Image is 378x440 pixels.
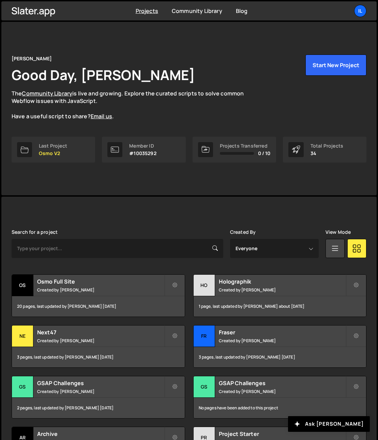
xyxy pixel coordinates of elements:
[194,275,215,296] div: Ho
[12,325,185,368] a: Ne Next47 Created by [PERSON_NAME] 3 pages, last updated by [PERSON_NAME] [DATE]
[354,5,366,17] a: Il
[305,55,366,76] button: Start New Project
[219,389,346,394] small: Created by [PERSON_NAME]
[194,376,215,398] div: GS
[230,229,256,235] label: Created By
[37,379,164,387] h2: GSAP Challenges
[136,7,158,15] a: Projects
[37,430,164,438] h2: Archive
[220,143,271,149] div: Projects Transferred
[12,274,185,317] a: Os Osmo Full Site Created by [PERSON_NAME] 20 pages, last updated by [PERSON_NAME] [DATE]
[172,7,222,15] a: Community Library
[219,379,346,387] h2: GSAP Challenges
[194,398,366,418] div: No pages have been added to this project
[39,143,67,149] div: Last Project
[311,151,343,156] p: 34
[12,137,95,163] a: Last Project Osmo V2
[12,398,185,418] div: 2 pages, last updated by [PERSON_NAME] [DATE]
[258,151,271,156] span: 0 / 10
[39,151,67,156] p: Osmo V2
[12,325,33,347] div: Ne
[219,430,346,438] h2: Project Starter
[12,90,257,120] p: The is live and growing. Explore the curated scripts to solve common Webflow issues with JavaScri...
[194,325,215,347] div: Fr
[12,296,185,317] div: 20 pages, last updated by [PERSON_NAME] [DATE]
[12,229,58,235] label: Search for a project
[193,325,367,368] a: Fr Fraser Created by [PERSON_NAME] 3 pages, last updated by [PERSON_NAME] [DATE]
[12,376,185,419] a: GS GSAP Challenges Created by [PERSON_NAME] 2 pages, last updated by [PERSON_NAME] [DATE]
[219,338,346,344] small: Created by [PERSON_NAME]
[236,7,248,15] a: Blog
[219,278,346,285] h2: Holographik
[219,329,346,336] h2: Fraser
[37,278,164,285] h2: Osmo Full Site
[194,347,366,367] div: 3 pages, last updated by [PERSON_NAME] [DATE]
[288,416,370,432] button: Ask [PERSON_NAME]
[12,376,33,398] div: GS
[193,274,367,317] a: Ho Holographik Created by [PERSON_NAME] 1 page, last updated by [PERSON_NAME] about [DATE]
[311,143,343,149] div: Total Projects
[193,376,367,419] a: GS GSAP Challenges Created by [PERSON_NAME] No pages have been added to this project
[12,275,33,296] div: Os
[37,338,164,344] small: Created by [PERSON_NAME]
[194,296,366,317] div: 1 page, last updated by [PERSON_NAME] about [DATE]
[22,90,72,97] a: Community Library
[37,389,164,394] small: Created by [PERSON_NAME]
[129,151,156,156] p: #10035292
[12,65,195,84] h1: Good Day, [PERSON_NAME]
[37,287,164,293] small: Created by [PERSON_NAME]
[12,55,52,63] div: [PERSON_NAME]
[219,287,346,293] small: Created by [PERSON_NAME]
[12,347,185,367] div: 3 pages, last updated by [PERSON_NAME] [DATE]
[37,329,164,336] h2: Next47
[326,229,351,235] label: View Mode
[12,239,223,258] input: Type your project...
[129,143,156,149] div: Member ID
[91,112,112,120] a: Email us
